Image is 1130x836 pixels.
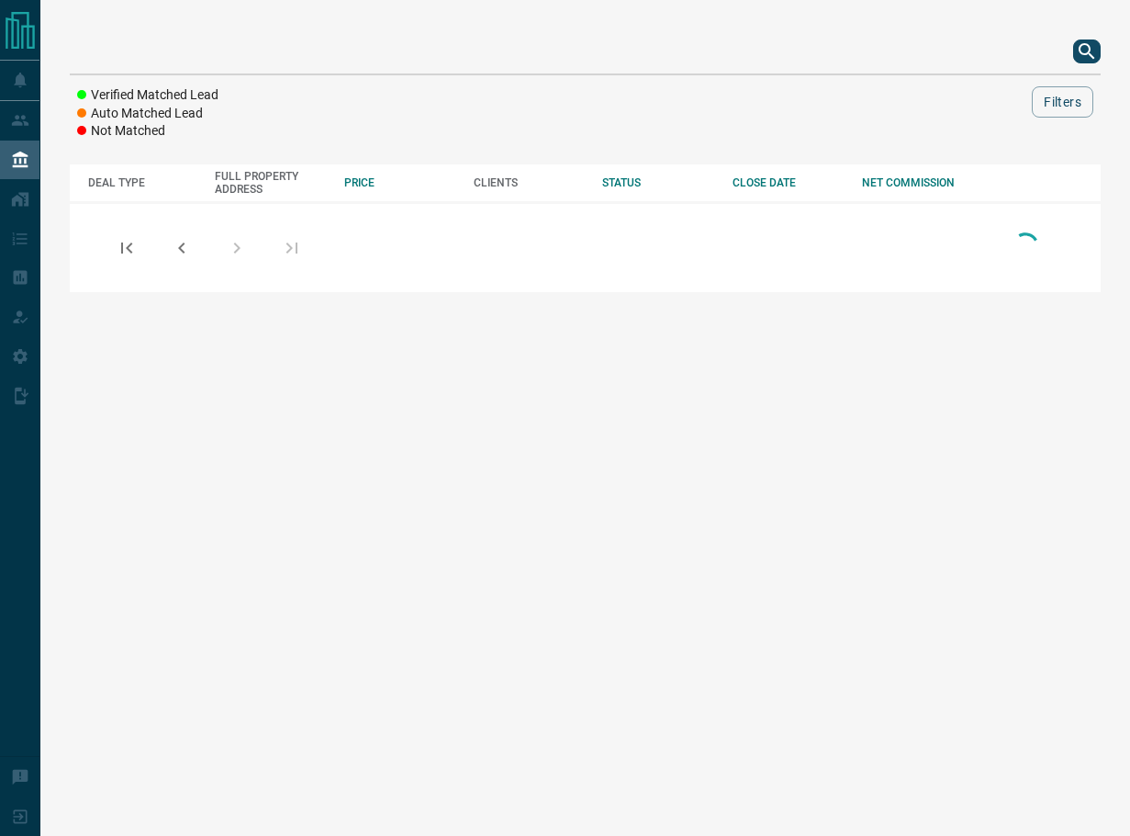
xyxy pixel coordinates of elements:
li: Auto Matched Lead [77,105,218,123]
div: NET COMMISSION [862,176,978,189]
div: CLOSE DATE [733,176,844,189]
div: FULL PROPERTY ADDRESS [215,170,326,196]
div: Loading [1007,228,1044,267]
button: Filters [1032,86,1093,118]
div: DEAL TYPE [88,176,196,189]
div: STATUS [602,176,714,189]
div: PRICE [344,176,455,189]
li: Verified Matched Lead [77,86,218,105]
button: search button [1073,40,1101,63]
li: Not Matched [77,122,218,141]
div: CLIENTS [474,176,584,189]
